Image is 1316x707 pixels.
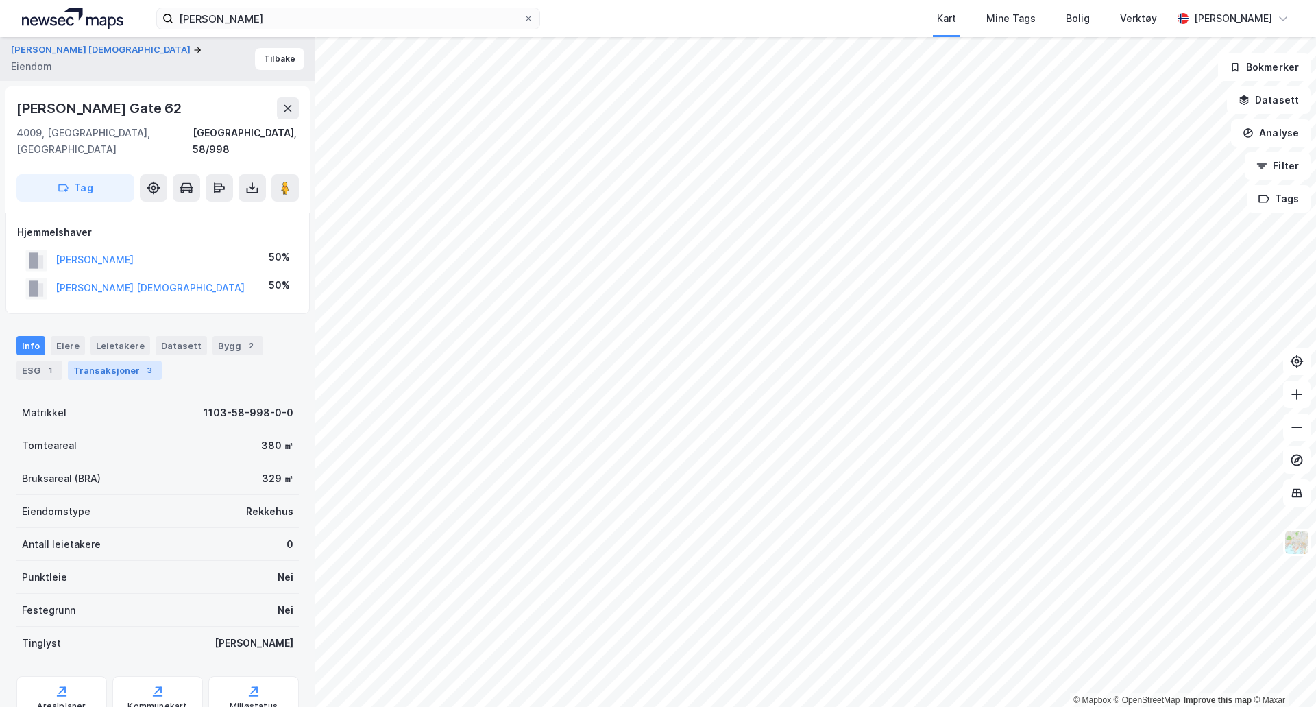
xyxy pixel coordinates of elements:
div: Bolig [1066,10,1090,27]
a: Mapbox [1073,695,1111,705]
button: Tags [1247,185,1311,213]
div: [GEOGRAPHIC_DATA], 58/998 [193,125,299,158]
div: Tinglyst [22,635,61,651]
button: Bokmerker [1218,53,1311,81]
iframe: Chat Widget [1247,641,1316,707]
button: Analyse [1231,119,1311,147]
div: 2 [244,339,258,352]
div: Bruksareal (BRA) [22,470,101,487]
div: [PERSON_NAME] [1194,10,1272,27]
div: Kart [937,10,956,27]
div: Eiendomstype [22,503,90,520]
div: Punktleie [22,569,67,586]
button: Filter [1245,152,1311,180]
img: Z [1284,529,1310,555]
button: Tag [16,174,134,202]
button: Datasett [1227,86,1311,114]
img: logo.a4113a55bc3d86da70a041830d287a7e.svg [22,8,123,29]
div: Transaksjoner [68,361,162,380]
div: Info [16,336,45,355]
div: 1103-58-998-0-0 [204,405,293,421]
button: Tilbake [255,48,304,70]
div: Antall leietakere [22,536,101,553]
div: [PERSON_NAME] Gate 62 [16,97,184,119]
div: 1 [43,363,57,377]
div: Hjemmelshaver [17,224,298,241]
div: ESG [16,361,62,380]
div: Kontrollprogram for chat [1247,641,1316,707]
div: 329 ㎡ [262,470,293,487]
div: 380 ㎡ [261,438,293,454]
div: Tomteareal [22,438,77,454]
div: Nei [278,569,293,586]
div: Leietakere [90,336,150,355]
div: Datasett [156,336,207,355]
div: Matrikkel [22,405,66,421]
div: Eiere [51,336,85,355]
div: Bygg [212,336,263,355]
input: Søk på adresse, matrikkel, gårdeiere, leietakere eller personer [173,8,523,29]
div: 3 [143,363,156,377]
div: Mine Tags [986,10,1036,27]
div: Rekkehus [246,503,293,520]
div: Eiendom [11,58,52,75]
a: OpenStreetMap [1114,695,1180,705]
div: 0 [287,536,293,553]
div: Verktøy [1120,10,1157,27]
div: 50% [269,277,290,293]
button: [PERSON_NAME] [DEMOGRAPHIC_DATA] [11,43,193,57]
div: [PERSON_NAME] [215,635,293,651]
div: 4009, [GEOGRAPHIC_DATA], [GEOGRAPHIC_DATA] [16,125,193,158]
div: Festegrunn [22,602,75,619]
div: Nei [278,602,293,619]
div: 50% [269,249,290,265]
a: Improve this map [1184,695,1252,705]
